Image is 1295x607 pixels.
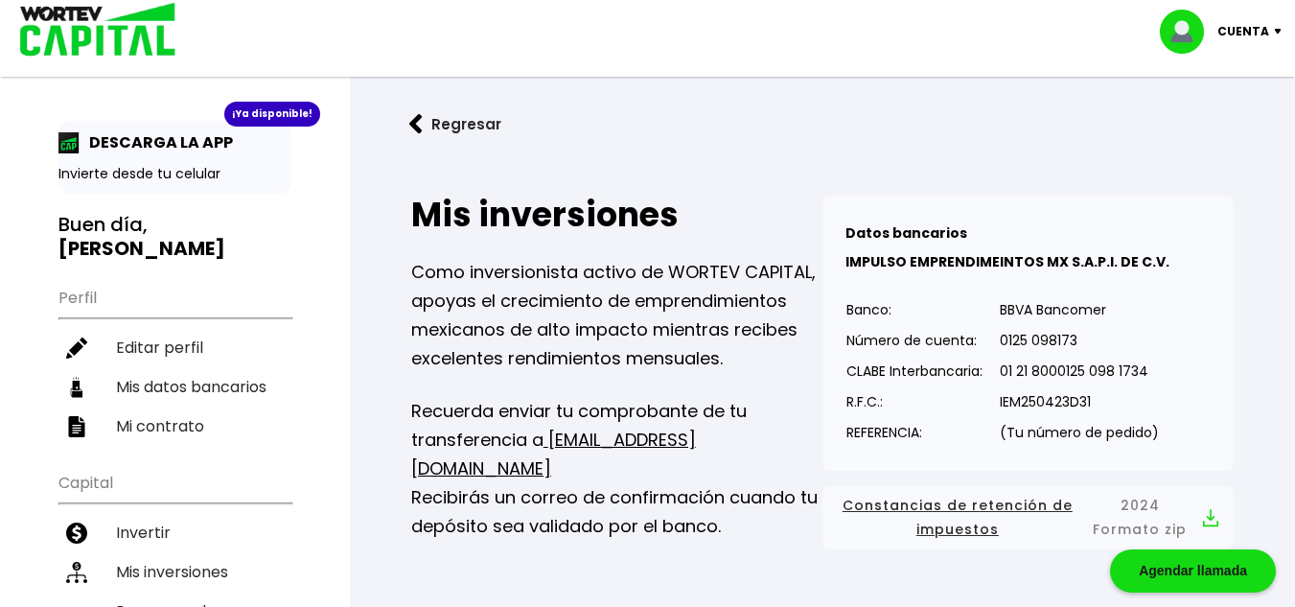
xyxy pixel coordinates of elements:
[846,295,983,324] p: Banco:
[1269,29,1295,35] img: icon-down
[58,367,291,407] a: Mis datos bancarios
[846,387,983,416] p: R.F.C.:
[838,494,1218,542] button: Constancias de retención de impuestos2024 Formato zip
[411,397,822,541] p: Recuerda enviar tu comprobante de tu transferencia a Recibirás un correo de confirmación cuando t...
[1000,295,1159,324] p: BBVA Bancomer
[381,99,530,150] button: Regresar
[411,196,822,234] h2: Mis inversiones
[846,357,983,385] p: CLABE Interbancaria:
[846,418,983,447] p: REFERENCIA:
[838,494,1077,542] span: Constancias de retención de impuestos
[58,328,291,367] a: Editar perfil
[1160,10,1217,54] img: profile-image
[1000,357,1159,385] p: 01 21 8000125 098 1734
[1110,549,1276,593] div: Agendar llamada
[66,377,87,398] img: datos-icon.10cf9172.svg
[58,276,291,446] ul: Perfil
[224,102,320,127] div: ¡Ya disponible!
[66,416,87,437] img: contrato-icon.f2db500c.svg
[1000,326,1159,355] p: 0125 098173
[845,252,1169,271] b: IMPULSO EMPRENDIMEINTOS MX S.A.P.I. DE C.V.
[58,513,291,552] a: Invertir
[58,213,291,261] h3: Buen día,
[66,523,87,544] img: invertir-icon.b3b967d7.svg
[58,132,80,153] img: app-icon
[58,407,291,446] a: Mi contrato
[409,114,423,134] img: flecha izquierda
[66,338,87,359] img: editar-icon.952d3147.svg
[58,164,291,184] p: Invierte desde tu celular
[58,235,225,262] b: [PERSON_NAME]
[411,258,822,373] p: Como inversionista activo de WORTEV CAPITAL, apoyas el crecimiento de emprendimientos mexicanos d...
[66,562,87,583] img: inversiones-icon.6695dc30.svg
[381,99,1264,150] a: flecha izquierdaRegresar
[1000,387,1159,416] p: IEM250423D31
[58,552,291,592] a: Mis inversiones
[845,223,967,243] b: Datos bancarios
[80,130,233,154] p: DESCARGA LA APP
[1000,418,1159,447] p: (Tu número de pedido)
[411,428,696,480] a: [EMAIL_ADDRESS][DOMAIN_NAME]
[1217,17,1269,46] p: Cuenta
[846,326,983,355] p: Número de cuenta:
